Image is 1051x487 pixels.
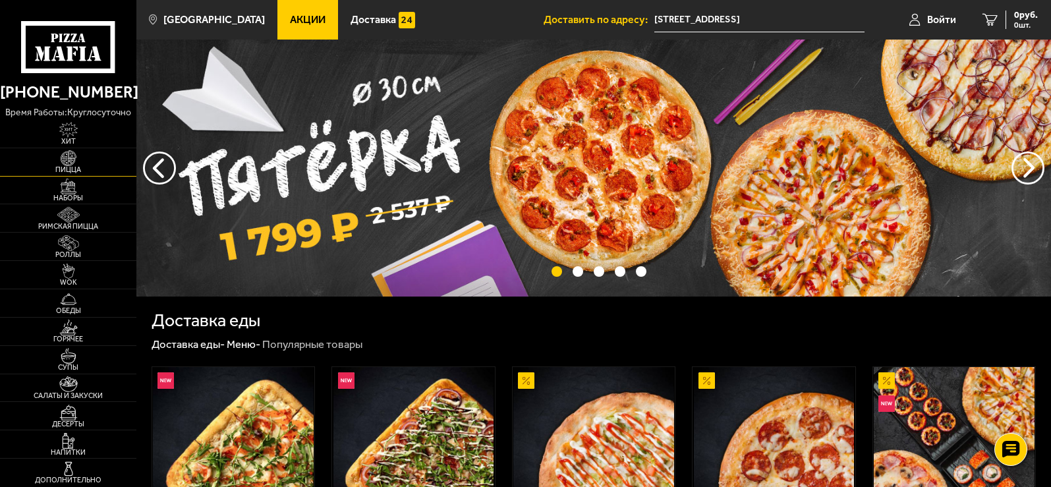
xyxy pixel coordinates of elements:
[399,12,415,28] img: 15daf4d41897b9f0e9f617042186c801.svg
[338,372,355,389] img: Новинка
[157,372,174,389] img: Новинка
[544,14,654,25] span: Доставить по адресу:
[594,266,604,277] button: точки переключения
[927,14,956,25] span: Войти
[262,337,362,352] div: Популярные товары
[290,14,326,25] span: Акции
[552,266,562,277] button: точки переключения
[152,337,225,351] a: Доставка еды-
[698,372,715,389] img: Акционный
[143,152,176,185] button: следующий
[163,14,265,25] span: [GEOGRAPHIC_DATA]
[351,14,396,25] span: Доставка
[636,266,646,277] button: точки переключения
[1014,21,1038,29] span: 0 шт.
[1014,11,1038,20] span: 0 руб.
[518,372,534,389] img: Акционный
[227,337,260,351] a: Меню-
[654,8,865,32] input: Ваш адрес доставки
[878,395,895,412] img: Новинка
[615,266,625,277] button: точки переключения
[152,312,260,329] h1: Доставка еды
[1011,152,1044,185] button: предыдущий
[654,8,865,32] span: Тверская улица, 20
[878,372,895,389] img: Акционный
[573,266,583,277] button: точки переключения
